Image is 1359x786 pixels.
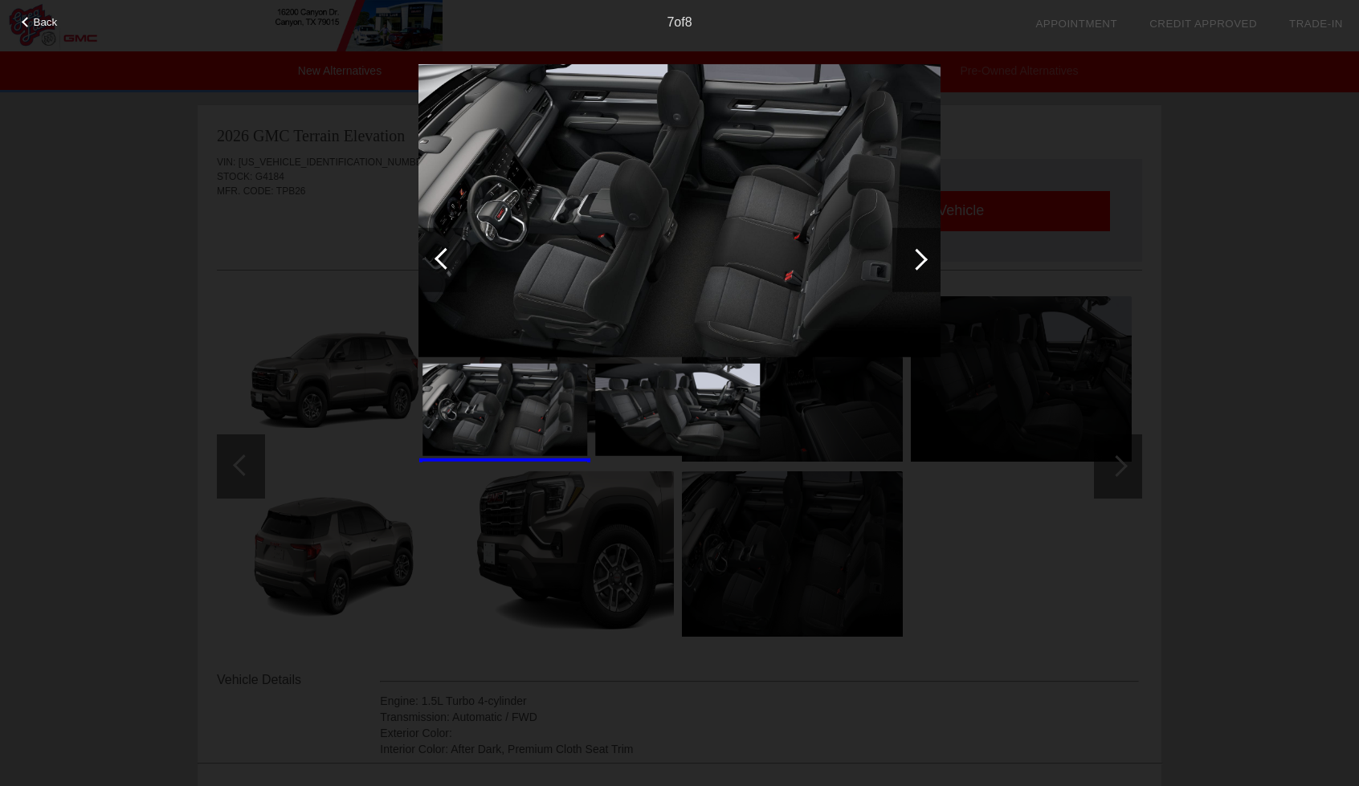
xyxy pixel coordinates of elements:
[685,15,692,29] span: 8
[34,16,58,28] span: Back
[1149,18,1257,30] a: Credit Approved
[418,63,941,357] img: 7.jpg
[1289,18,1343,30] a: Trade-In
[595,364,760,456] img: 8.jpg
[667,15,674,29] span: 7
[1035,18,1117,30] a: Appointment
[422,364,587,456] img: 7.jpg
